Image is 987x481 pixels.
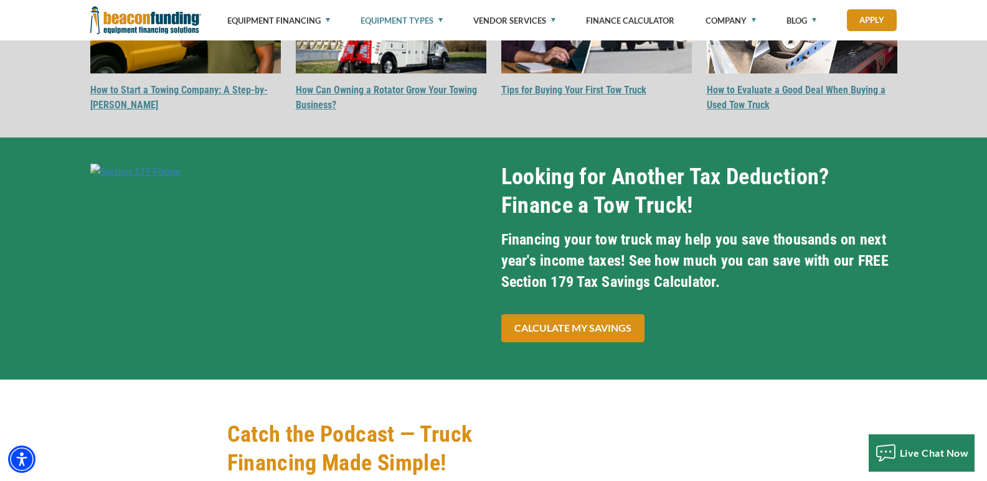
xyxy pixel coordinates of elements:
a: Section 179 Phone [90,164,181,175]
a: Apply [847,9,897,31]
a: How to Evaluate a Good Deal When Buying a Used Tow Truck [707,84,885,111]
a: CALCULATE MY SAVINGS [501,314,645,342]
a: How Can Owning a Rotator Grow Your Towing Business? [296,84,477,111]
a: How to Start a Towing Company: A Step-by-[PERSON_NAME] [90,84,268,111]
span: Live Chat Now [900,447,969,459]
h2: Looking for Another Tax Deduction? Finance a Tow Truck! [501,162,897,220]
h2: Catch the Podcast — Truck Financing Made Simple! [227,420,486,477]
button: Live Chat Now [869,434,975,472]
div: Accessibility Menu [8,446,35,473]
a: Tips for Buying Your First Tow Truck [501,84,646,96]
img: Section 179 Phone [90,164,181,179]
h4: Financing your tow truck may help you save thousands on next year's income taxes! See how much yo... [501,229,897,292]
